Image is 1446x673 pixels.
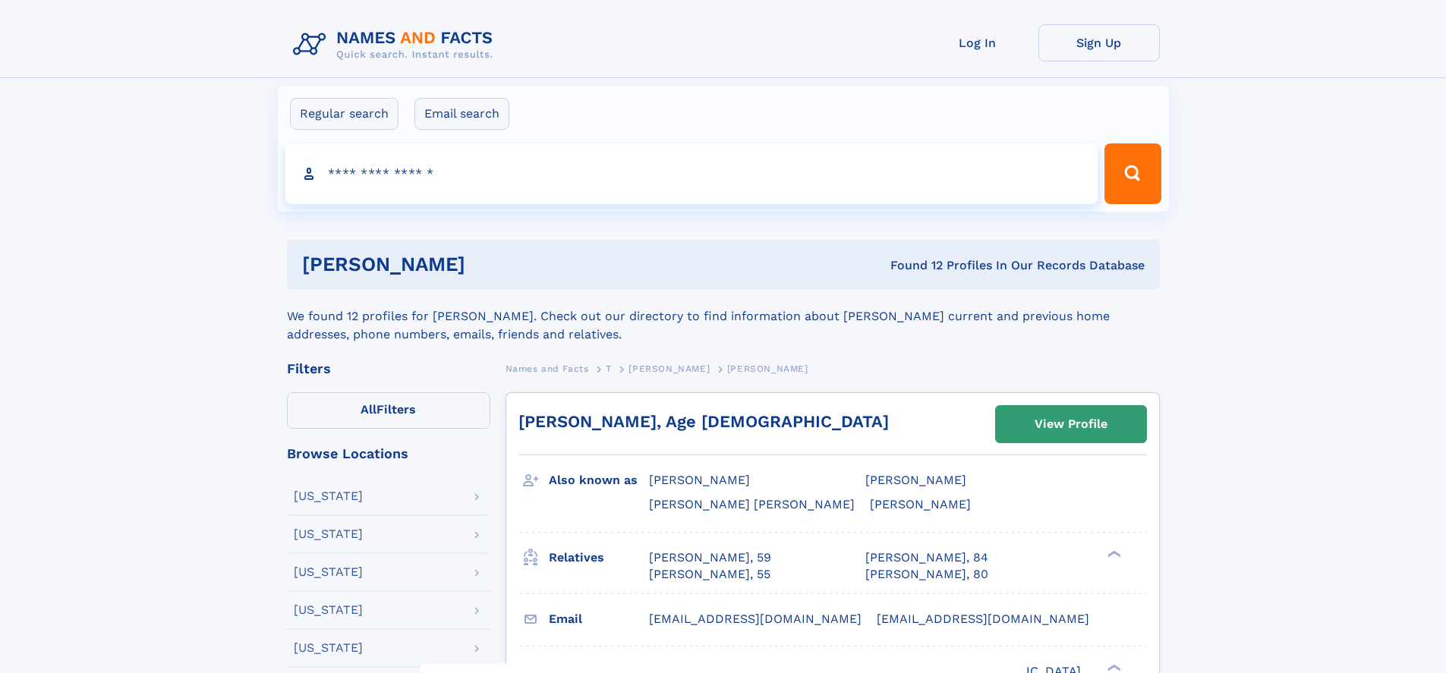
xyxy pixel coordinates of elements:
span: [PERSON_NAME] [628,363,710,374]
span: [PERSON_NAME] [727,363,808,374]
label: Email search [414,98,509,130]
span: [PERSON_NAME] [649,473,750,487]
h3: Relatives [549,545,649,571]
span: [EMAIL_ADDRESS][DOMAIN_NAME] [877,612,1089,626]
h1: [PERSON_NAME] [302,255,678,274]
span: T [606,363,612,374]
div: [US_STATE] [294,566,363,578]
span: [PERSON_NAME] [PERSON_NAME] [649,497,855,511]
label: Filters [287,392,490,429]
a: View Profile [996,406,1146,442]
div: Found 12 Profiles In Our Records Database [678,257,1145,274]
div: [US_STATE] [294,642,363,654]
a: Log In [917,24,1038,61]
h3: Email [549,606,649,632]
a: [PERSON_NAME] [628,359,710,378]
div: We found 12 profiles for [PERSON_NAME]. Check out our directory to find information about [PERSON... [287,289,1160,344]
h3: Also known as [549,467,649,493]
a: Sign Up [1038,24,1160,61]
a: [PERSON_NAME], 55 [649,566,770,583]
span: All [361,402,376,417]
a: T [606,359,612,378]
label: Regular search [290,98,399,130]
div: [US_STATE] [294,604,363,616]
a: [PERSON_NAME], 84 [865,549,988,566]
a: [PERSON_NAME], 59 [649,549,771,566]
input: search input [285,143,1098,204]
div: [US_STATE] [294,490,363,502]
button: Search Button [1104,143,1161,204]
div: View Profile [1035,407,1107,442]
span: [PERSON_NAME] [865,473,966,487]
div: Browse Locations [287,447,490,461]
a: [PERSON_NAME], 80 [865,566,988,583]
a: [PERSON_NAME], Age [DEMOGRAPHIC_DATA] [518,412,889,431]
span: [EMAIL_ADDRESS][DOMAIN_NAME] [649,612,862,626]
div: ❯ [1104,549,1122,558]
a: Names and Facts [506,359,589,378]
img: Logo Names and Facts [287,24,506,65]
div: [US_STATE] [294,528,363,540]
span: [PERSON_NAME] [870,497,971,511]
div: Filters [287,362,490,376]
div: ❯ [1104,662,1122,672]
